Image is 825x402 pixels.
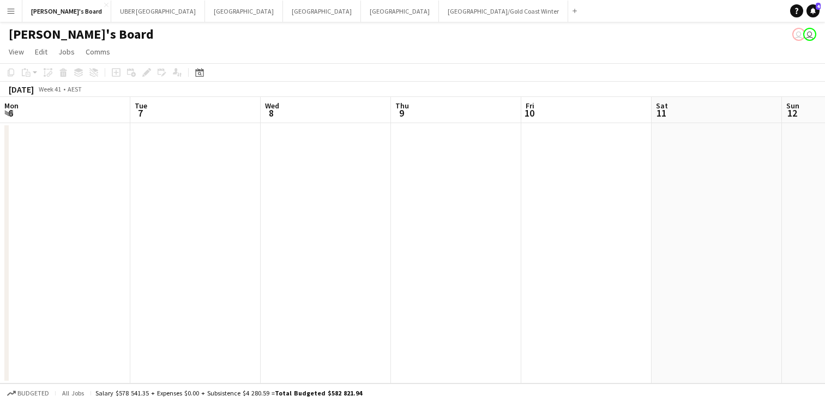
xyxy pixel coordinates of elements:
[792,28,805,41] app-user-avatar: Jenny Tu
[3,107,19,119] span: 6
[86,47,110,57] span: Comms
[656,101,668,111] span: Sat
[31,45,52,59] a: Edit
[111,1,205,22] button: UBER [GEOGRAPHIC_DATA]
[4,45,28,59] a: View
[9,84,34,95] div: [DATE]
[275,389,362,397] span: Total Budgeted $582 821.94
[524,107,534,119] span: 10
[654,107,668,119] span: 11
[439,1,568,22] button: [GEOGRAPHIC_DATA]/Gold Coast Winter
[283,1,361,22] button: [GEOGRAPHIC_DATA]
[803,28,816,41] app-user-avatar: Tennille Moore
[17,389,49,397] span: Budgeted
[265,101,279,111] span: Wed
[205,1,283,22] button: [GEOGRAPHIC_DATA]
[60,389,86,397] span: All jobs
[806,4,820,17] a: 4
[22,1,111,22] button: [PERSON_NAME]'s Board
[54,45,79,59] a: Jobs
[135,101,147,111] span: Tue
[361,1,439,22] button: [GEOGRAPHIC_DATA]
[58,47,75,57] span: Jobs
[263,107,279,119] span: 8
[4,101,19,111] span: Mon
[9,26,154,42] h1: [PERSON_NAME]'s Board
[526,101,534,111] span: Fri
[81,45,115,59] a: Comms
[394,107,409,119] span: 9
[36,85,63,93] span: Week 41
[395,101,409,111] span: Thu
[133,107,147,119] span: 7
[816,3,821,10] span: 4
[9,47,24,57] span: View
[5,387,51,399] button: Budgeted
[35,47,47,57] span: Edit
[95,389,362,397] div: Salary $578 541.35 + Expenses $0.00 + Subsistence $4 280.59 =
[785,107,799,119] span: 12
[786,101,799,111] span: Sun
[68,85,82,93] div: AEST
